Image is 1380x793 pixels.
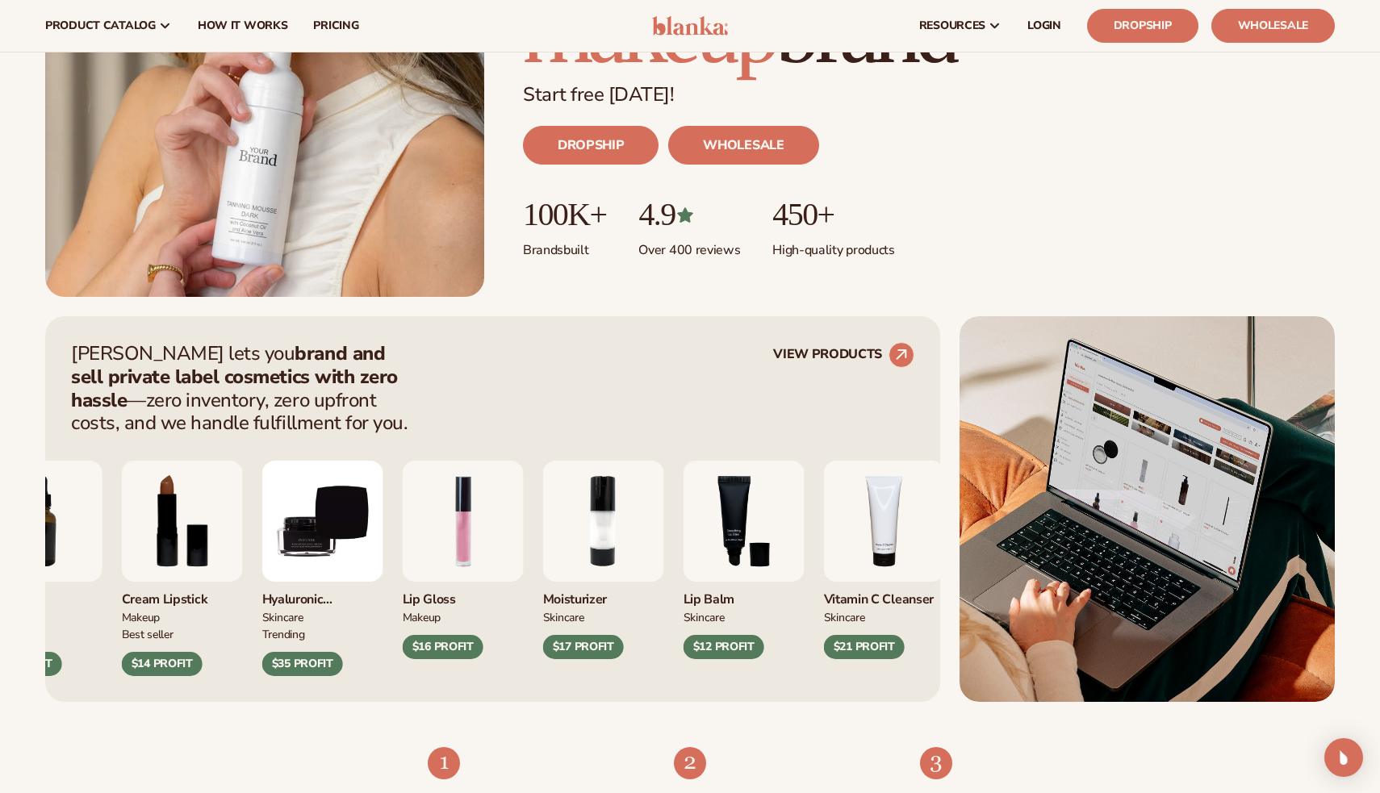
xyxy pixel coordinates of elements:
div: Lip Balm [684,582,805,608]
img: Shopify Image 5 [960,316,1335,702]
img: logo [652,16,729,35]
img: Vitamin c cleanser. [824,461,945,582]
a: VIEW PRODUCTS [773,342,914,368]
img: Smoothing lip balm. [684,461,805,582]
span: product catalog [45,19,156,32]
img: Shopify Image 7 [428,747,460,779]
p: [PERSON_NAME] lets you —zero inventory, zero upfront costs, and we handle fulfillment for you. [71,342,418,435]
div: $17 PROFIT [543,635,624,659]
div: 3 / 9 [684,461,805,659]
a: WHOLESALE [668,126,818,165]
p: 4.9 [638,197,740,232]
p: 100K+ [523,197,606,232]
div: Open Intercom Messenger [1324,738,1363,777]
img: Moisturizing lotion. [543,461,664,582]
img: Pink lip gloss. [403,461,524,582]
a: Dropship [1087,9,1198,43]
div: $12 PROFIT [684,635,764,659]
p: Start free [DATE]! [523,83,1335,106]
div: Hyaluronic moisturizer [262,582,383,608]
img: Shopify Image 8 [674,747,706,779]
span: resources [919,19,985,32]
div: 9 / 9 [262,461,383,675]
div: Vitamin C Cleanser [824,582,945,608]
div: MAKEUP [403,608,524,625]
p: Over 400 reviews [638,232,740,259]
div: 1 / 9 [403,461,524,659]
img: Luxury cream lipstick. [122,461,243,582]
div: BEST SELLER [122,625,243,642]
div: SKINCARE [543,608,664,625]
div: 2 / 9 [543,461,664,659]
div: 4 / 9 [824,461,945,659]
img: Shopify Image 9 [920,747,952,779]
span: LOGIN [1027,19,1061,32]
strong: brand and sell private label cosmetics with zero hassle [71,340,398,413]
img: Hyaluronic Moisturizer [262,461,383,582]
span: pricing [313,19,358,32]
div: $21 PROFIT [824,635,905,659]
p: Brands built [523,232,606,259]
a: DROPSHIP [523,126,659,165]
div: Moisturizer [543,582,664,608]
div: TRENDING [262,625,383,642]
a: Wholesale [1211,9,1335,43]
div: Skincare [824,608,945,625]
div: SKINCARE [684,608,805,625]
div: MAKEUP [122,608,243,625]
p: High-quality products [772,232,894,259]
p: 450+ [772,197,894,232]
div: Lip Gloss [403,582,524,608]
div: $14 PROFIT [122,652,203,676]
div: 8 / 9 [122,461,243,675]
div: $35 PROFIT [262,652,343,676]
span: How It Works [198,19,288,32]
div: Cream Lipstick [122,582,243,608]
div: $16 PROFIT [403,635,483,659]
div: SKINCARE [262,608,383,625]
